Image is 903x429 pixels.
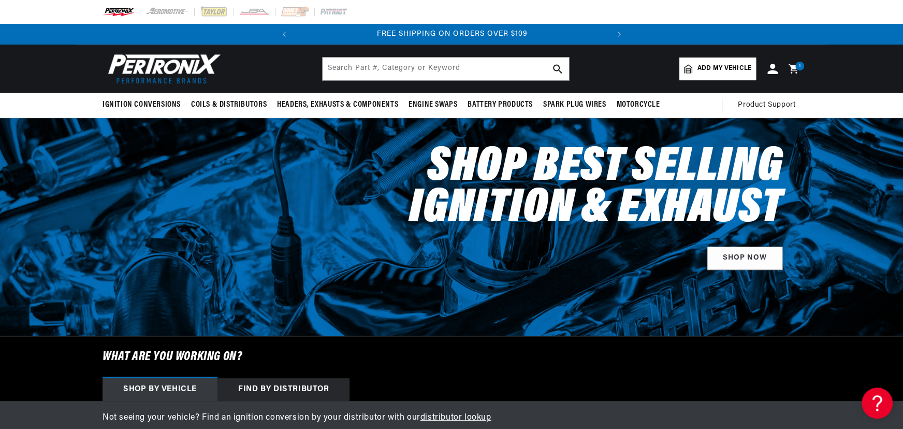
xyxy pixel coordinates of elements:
summary: Spark Plug Wires [538,93,611,117]
span: Battery Products [468,99,533,110]
span: FREE SHIPPING ON ORDERS OVER $109 [377,30,528,38]
summary: Ignition Conversions [103,93,186,117]
span: 1 [799,62,801,70]
button: search button [546,58,569,80]
summary: Headers, Exhausts & Components [272,93,403,117]
button: Translation missing: en.sections.announcements.next_announcement [609,24,630,45]
div: Find by Distributor [217,378,349,401]
slideshow-component: Translation missing: en.sections.announcements.announcement_bar [77,24,826,45]
h6: What are you working on? [77,336,826,378]
span: Coils & Distributors [191,99,267,110]
div: 2 of 2 [295,28,609,40]
span: Add my vehicle [697,64,751,74]
span: Engine Swaps [409,99,457,110]
div: Shop by vehicle [103,378,217,401]
summary: Battery Products [462,93,538,117]
summary: Coils & Distributors [186,93,272,117]
input: Search Part #, Category or Keyword [323,58,569,80]
div: Announcement [295,28,609,40]
span: Product Support [738,99,795,111]
h2: Shop Best Selling Ignition & Exhaust [340,147,782,230]
span: Ignition Conversions [103,99,181,110]
summary: Motorcycle [611,93,665,117]
summary: Engine Swaps [403,93,462,117]
img: Pertronix [103,51,222,87]
a: distributor lookup [420,413,491,422]
summary: Product Support [738,93,800,118]
span: Headers, Exhausts & Components [277,99,398,110]
a: SHOP NOW [707,247,782,270]
button: Translation missing: en.sections.announcements.previous_announcement [274,24,295,45]
a: Add my vehicle [679,58,756,80]
span: Spark Plug Wires [543,99,606,110]
p: Not seeing your vehicle? Find an ignition conversion by your distributor with our [103,411,800,425]
span: Motorcycle [616,99,660,110]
